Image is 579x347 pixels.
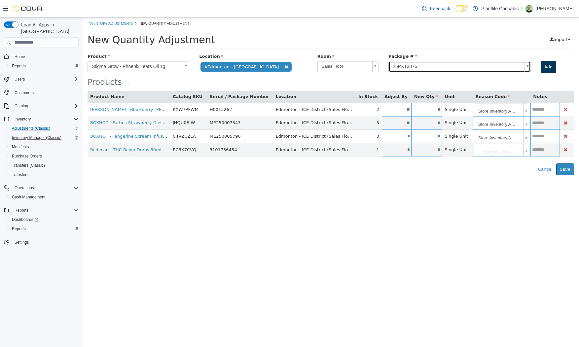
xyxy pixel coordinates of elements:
span: Single Unit [362,103,385,108]
button: Home [1,52,81,61]
span: Products [5,60,39,69]
span: Inventory Manager (Classic) [9,134,79,142]
span: Home [15,54,25,59]
span: Reports [9,225,79,233]
td: 3 [273,112,299,126]
span: Transfers (Classic) [12,163,45,168]
button: Catalog [12,102,31,110]
span: Room [235,36,252,41]
button: Reports [12,206,31,214]
input: Dark Mode [455,5,469,12]
a: Reports [9,225,28,233]
button: Catalog SKU [90,76,121,83]
span: Sales Floor [235,44,287,54]
button: Product Name [8,76,43,83]
button: Users [12,75,27,83]
span: Home [12,52,79,61]
a: Purchase Orders [9,152,45,160]
button: Cash Management [7,192,81,202]
p: Plantlife Cannabis [481,5,519,13]
button: Cancel [452,146,474,158]
p: | [521,5,523,13]
td: 2 [273,85,299,99]
a: Sales Floor [235,44,296,55]
td: 1 [273,125,299,139]
span: Cash Management [12,194,45,200]
span: Adjustments (Classic) [9,124,79,132]
span: Catalog [15,103,28,109]
span: Stigma Grow - Phoenix Tears Oil 1g [5,44,98,54]
a: BOXHOT - Tangerine Scream Infused 2x.5g [8,116,99,121]
span: Purchase Orders [12,154,42,159]
span: Settings [12,238,79,246]
button: In Stock [276,76,297,83]
span: Location [117,36,141,41]
button: Customers [1,88,81,97]
a: Store Inventory Audit [392,113,447,125]
button: Notes [451,76,466,83]
span: Manifests [12,144,29,150]
span: Single Unit [362,89,385,94]
a: Dashboards [9,216,41,224]
span: 25PXT3076 [306,44,439,54]
span: Reports [12,226,26,231]
a: Reason Code... [392,126,447,139]
button: Users [1,75,81,84]
span: Edmonton - ICE District (Sales Floor) [193,103,271,108]
span: Reports [12,63,26,69]
img: Cova [13,5,43,12]
a: Settings [12,238,31,246]
span: Single Unit [362,116,385,121]
span: Reason Code [393,77,427,82]
a: Inventory Adjustments [5,3,50,8]
span: Import [471,19,485,24]
button: Delete Product [480,128,486,136]
button: Delete Product [480,102,486,109]
span: Users [15,77,25,82]
a: Store Inventory Audit [392,99,447,112]
button: Transfers (Classic) [7,161,81,170]
small: ( ) [39,63,47,69]
button: Inventory [1,115,81,124]
button: Operations [12,184,37,192]
span: Dashboards [9,216,79,224]
a: Stigma Grow - Phoenix Tears Oil 1g [5,44,107,55]
span: Single Unit [362,130,385,135]
span: Load All Apps in [GEOGRAPHIC_DATA] [18,21,79,35]
button: Save [474,146,491,158]
span: Customers [12,88,79,97]
td: JHQU0BJW [88,99,125,112]
button: Settings [1,237,81,247]
span: Adjustments (Classic) [12,126,50,131]
a: Feedback [419,2,453,15]
button: Inventory [12,115,33,123]
button: Reports [1,206,81,215]
span: Operations [12,184,79,192]
td: ME250007543 [125,99,191,112]
button: Serial / Package Number [127,76,188,83]
a: Store Inventory Audit [392,86,447,98]
button: Adjustments (Classic) [7,124,81,133]
span: Feedback [430,5,450,12]
button: Delete Product [480,88,486,96]
a: 25PXT3076 [306,44,448,55]
span: Inventory Manager (Classic) [12,135,61,140]
span: Catalog [12,102,79,110]
button: Inventory Manager (Classic) [7,133,81,142]
span: Product [5,36,27,41]
td: KXW7PFWM [88,85,125,99]
a: Redecan - THC Reign Drops 30ml [8,130,79,135]
span: New Quantity Adjustment [57,3,107,8]
span: Edmonton - ICE District (Sales Floor) [193,130,271,135]
span: 4 [41,63,45,69]
div: Nolan Carter [525,5,533,13]
span: Cash Management [9,193,79,201]
button: Add [458,44,474,55]
span: Purchase Orders [9,152,79,160]
button: Location [193,76,215,83]
a: Manifests [9,143,31,151]
button: Purchase Orders [7,152,81,161]
span: Customers [15,90,34,95]
a: Customers [12,89,36,97]
a: Reports [9,62,28,70]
